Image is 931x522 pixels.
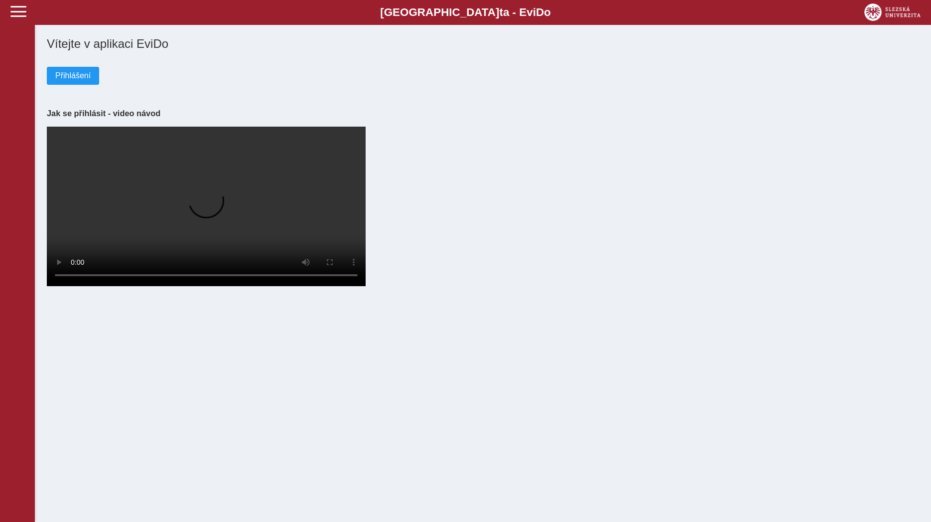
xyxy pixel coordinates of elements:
[544,6,551,18] span: o
[47,37,919,51] h1: Vítejte v aplikaci EviDo
[47,109,919,118] h3: Jak se přihlásit - video návod
[47,127,366,286] video: Your browser does not support the video tag.
[30,6,901,19] b: [GEOGRAPHIC_DATA] a - Evi
[864,3,921,21] img: logo_web_su.png
[47,67,99,85] button: Přihlášení
[536,6,544,18] span: D
[499,6,503,18] span: t
[55,71,91,80] span: Přihlášení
